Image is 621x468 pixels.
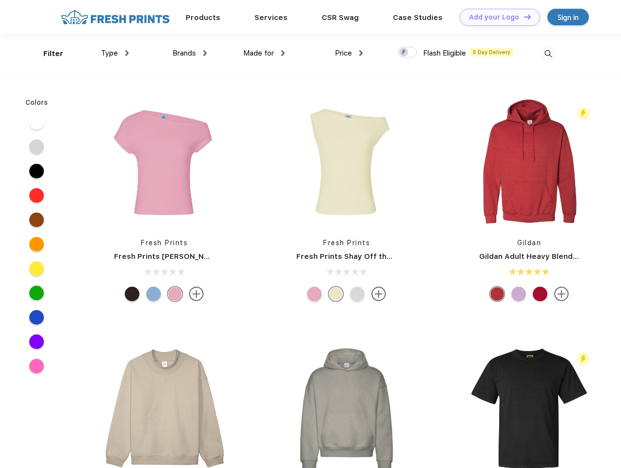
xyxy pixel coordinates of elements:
img: dropdown.png [203,50,207,56]
img: func=resize&h=266 [282,98,411,228]
a: Fresh Prints [323,239,370,247]
div: Brown [125,287,139,301]
a: Sign in [547,9,589,25]
span: Made for [243,49,274,58]
div: Light Pink [307,287,322,301]
img: desktop_search.svg [540,46,556,62]
img: DT [524,14,531,19]
a: Fresh Prints [PERSON_NAME] Off the Shoulder Top [114,252,304,261]
img: func=resize&h=266 [465,98,594,228]
img: fo%20logo%202.webp [58,9,173,26]
a: Fresh Prints Shay Off the Shoulder Tank [296,252,446,261]
div: Filter [43,48,63,59]
img: flash_active_toggle.svg [577,352,590,366]
div: Cherry Red [533,287,547,301]
img: dropdown.png [359,50,363,56]
a: Products [186,13,220,22]
a: Services [254,13,288,22]
div: Light Blue [146,287,161,301]
span: 5 Day Delivery [470,48,513,57]
img: more.svg [554,287,569,301]
img: dropdown.png [125,50,129,56]
div: Colors [18,97,56,108]
img: dropdown.png [281,50,285,56]
div: Ash Grey [350,287,365,301]
span: Type [101,49,118,58]
div: Hth Spt Scrlt Rd [490,287,505,301]
div: Sign in [558,12,579,23]
span: Flash Eligible [423,49,466,58]
img: more.svg [189,287,204,301]
span: Price [335,49,352,58]
a: Gildan [517,239,541,247]
span: Brands [173,49,196,58]
a: CSR Swag [322,13,359,22]
img: flash_active_toggle.svg [577,107,590,120]
div: Add your Logo [469,13,519,21]
div: Yellow [329,287,343,301]
img: func=resize&h=266 [99,98,229,228]
div: Light Pink [168,287,182,301]
div: Orchid [511,287,526,301]
a: Fresh Prints [141,239,188,247]
img: more.svg [371,287,386,301]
